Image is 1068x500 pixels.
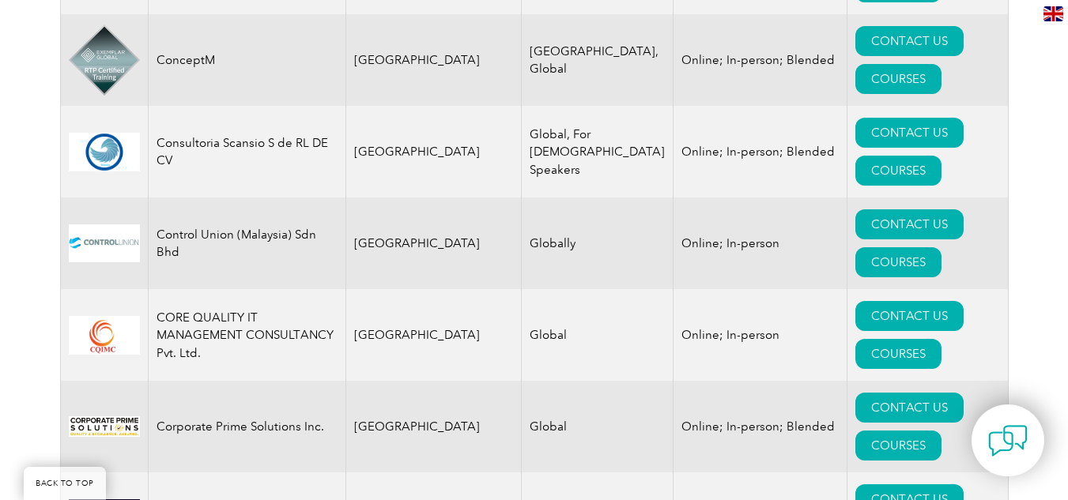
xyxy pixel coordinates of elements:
img: 12b7c7c5-1696-ea11-a812-000d3ae11abd-logo.jpg [69,416,140,437]
a: COURSES [855,64,942,94]
a: CONTACT US [855,301,964,331]
td: Consultoria Scansio S de RL DE CV [148,106,345,197]
a: COURSES [855,430,942,461]
td: Global [522,381,674,472]
img: 4db1980e-d9a0-ee11-be37-00224893a058-logo.png [69,24,140,96]
td: [GEOGRAPHIC_DATA] [345,106,522,197]
a: COURSES [855,339,942,369]
a: CONTACT US [855,26,964,56]
td: Online; In-person [674,289,847,381]
a: CONTACT US [855,393,964,423]
img: 6dc0da95-72c5-ec11-a7b6-002248d3b1f1-logo.png [69,133,140,171]
a: COURSES [855,247,942,277]
td: Corporate Prime Solutions Inc. [148,381,345,472]
td: Online; In-person [674,197,847,289]
a: CONTACT US [855,209,964,239]
a: BACK TO TOP [24,467,106,500]
td: CORE QUALITY IT MANAGEMENT CONSULTANCY Pvt. Ltd. [148,289,345,381]
td: Online; In-person; Blended [674,14,847,106]
td: [GEOGRAPHIC_DATA], Global [522,14,674,106]
td: [GEOGRAPHIC_DATA] [345,197,522,289]
img: contact-chat.png [988,421,1028,461]
img: en [1043,6,1063,21]
td: [GEOGRAPHIC_DATA] [345,14,522,106]
a: COURSES [855,156,942,186]
td: [GEOGRAPHIC_DATA] [345,381,522,472]
td: Control Union (Malaysia) Sdn Bhd [148,197,345,289]
td: Online; In-person; Blended [674,381,847,472]
td: Global [522,289,674,381]
td: [GEOGRAPHIC_DATA] [345,289,522,381]
img: 534ecdca-dfff-ed11-8f6c-00224814fd52-logo.jpg [69,224,140,262]
td: ConceptM [148,14,345,106]
img: d55caf2d-1539-eb11-a813-000d3a79722d-logo.jpg [69,316,140,355]
td: Globally [522,197,674,289]
td: Online; In-person; Blended [674,106,847,197]
td: Global, For [DEMOGRAPHIC_DATA] Speakers [522,106,674,197]
a: CONTACT US [855,118,964,148]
